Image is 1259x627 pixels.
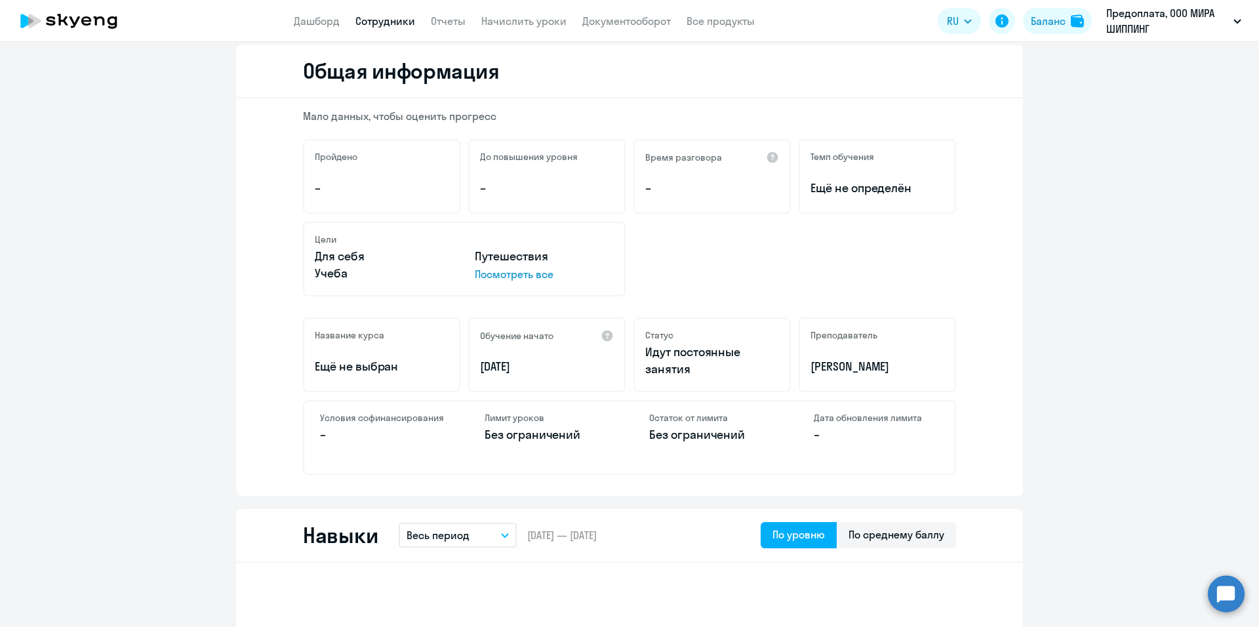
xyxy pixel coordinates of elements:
[810,151,874,163] h5: Темп обучения
[431,14,466,28] a: Отчеты
[480,330,553,342] h5: Обучение начато
[315,329,384,341] h5: Название курса
[320,412,445,424] h4: Условия софинансирования
[649,426,774,443] p: Без ограничений
[1031,13,1066,29] div: Баланс
[1023,8,1092,34] button: Балансbalance
[810,358,944,375] p: [PERSON_NAME]
[294,14,340,28] a: Дашборд
[814,426,939,443] p: –
[772,527,825,542] div: По уровню
[355,14,415,28] a: Сотрудники
[814,412,939,424] h4: Дата обновления лимита
[645,152,722,163] h5: Время разговора
[810,180,944,197] span: Ещё не определён
[315,265,454,282] p: Учеба
[849,527,944,542] div: По среднему баллу
[475,248,614,265] p: Путешествия
[645,329,673,341] h5: Статус
[315,358,449,375] p: Ещё не выбран
[485,412,610,424] h4: Лимит уроков
[407,527,470,543] p: Весь период
[315,151,357,163] h5: Пройдено
[315,180,449,197] p: –
[399,523,517,548] button: Весь период
[645,344,779,378] p: Идут постоянные занятия
[1071,14,1084,28] img: balance
[481,14,567,28] a: Начислить уроки
[1100,5,1248,37] button: Предоплата, ООО МИРА ШИППИНГ
[582,14,671,28] a: Документооборот
[303,58,499,84] h2: Общая информация
[645,180,779,197] p: –
[485,426,610,443] p: Без ограничений
[1106,5,1228,37] p: Предоплата, ООО МИРА ШИППИНГ
[810,329,877,341] h5: Преподаватель
[687,14,755,28] a: Все продукты
[303,109,956,123] p: Мало данных, чтобы оценить прогресс
[303,522,378,548] h2: Навыки
[315,248,454,265] p: Для себя
[480,151,578,163] h5: До повышения уровня
[475,266,614,282] p: Посмотреть все
[480,180,614,197] p: –
[320,426,445,443] p: –
[947,13,959,29] span: RU
[315,233,336,245] h5: Цели
[527,528,597,542] span: [DATE] — [DATE]
[480,358,614,375] p: [DATE]
[649,412,774,424] h4: Остаток от лимита
[938,8,981,34] button: RU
